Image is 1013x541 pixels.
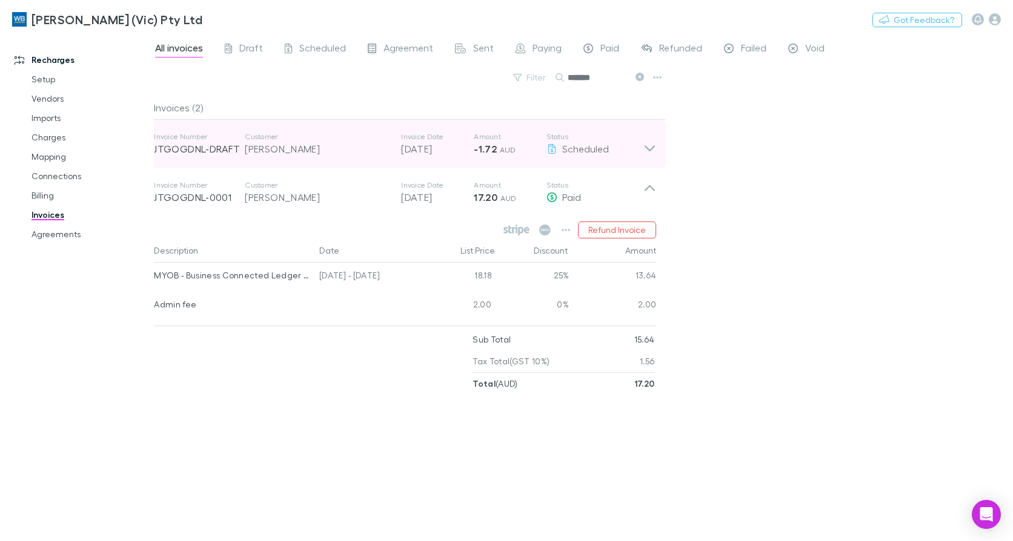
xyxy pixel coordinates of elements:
[659,42,702,57] span: Refunded
[239,42,263,57] span: Draft
[2,50,161,70] a: Recharges
[245,132,389,142] p: Customer
[474,180,546,190] p: Amount
[154,292,310,317] div: Admin fee
[741,42,766,57] span: Failed
[19,70,161,89] a: Setup
[473,350,550,372] p: Tax Total (GST 10%)
[384,42,433,57] span: Agreement
[19,147,161,166] a: Mapping
[245,190,389,205] div: [PERSON_NAME]
[245,142,389,156] div: [PERSON_NAME]
[155,42,203,57] span: All invoices
[972,500,1001,529] div: Open Intercom Messenger
[401,142,474,156] p: [DATE]
[19,225,161,244] a: Agreements
[578,221,656,238] button: Refund Invoice
[154,132,245,142] p: Invoice Number
[634,329,655,350] p: 15.64
[144,168,666,217] div: Invoice NumberJTGOGDNL-0001Customer[PERSON_NAME]Invoice Date[DATE]Amount17.20 AUDStatusPaid
[507,70,553,85] button: Filter
[473,373,517,395] p: ( AUD )
[474,143,497,155] strong: -1.72
[19,108,161,128] a: Imports
[473,329,511,350] p: Sub Total
[401,180,474,190] p: Invoice Date
[401,190,474,205] p: [DATE]
[500,145,516,154] span: AUD
[5,5,210,34] a: [PERSON_NAME] (Vic) Pty Ltd
[562,143,609,154] span: Scheduled
[474,132,546,142] p: Amount
[569,263,657,292] div: 13.64
[19,205,161,225] a: Invoices
[19,89,161,108] a: Vendors
[600,42,619,57] span: Paid
[245,180,389,190] p: Customer
[562,191,581,203] span: Paid
[496,292,569,321] div: 0%
[533,42,562,57] span: Paying
[154,190,245,205] p: JTGOGDNL-0001
[500,194,517,203] span: AUD
[496,263,569,292] div: 25%
[546,180,643,190] p: Status
[423,263,496,292] div: 18.18
[634,378,655,389] strong: 17.20
[569,292,657,321] div: 2.00
[19,186,161,205] a: Billing
[401,132,474,142] p: Invoice Date
[19,128,161,147] a: Charges
[32,12,202,27] h3: [PERSON_NAME] (Vic) Pty Ltd
[546,132,643,142] p: Status
[12,12,27,27] img: William Buck (Vic) Pty Ltd's Logo
[473,378,496,389] strong: Total
[299,42,346,57] span: Scheduled
[805,42,825,57] span: Void
[473,42,494,57] span: Sent
[640,350,654,372] p: 1.56
[154,142,245,156] p: JTGOGDNL-DRAFT
[872,13,962,27] button: Got Feedback?
[154,180,245,190] p: Invoice Number
[314,263,423,292] div: [DATE] - [DATE]
[423,292,496,321] div: 2.00
[144,120,666,168] div: Invoice NumberJTGOGDNL-DRAFTCustomer[PERSON_NAME]Invoice Date[DATE]Amount-1.72 AUDStatusScheduled
[474,191,497,203] strong: 17.20
[154,263,310,288] div: MYOB - Business Connected Ledger | Golden Harvest Discretionary Trust
[19,166,161,186] a: Connections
